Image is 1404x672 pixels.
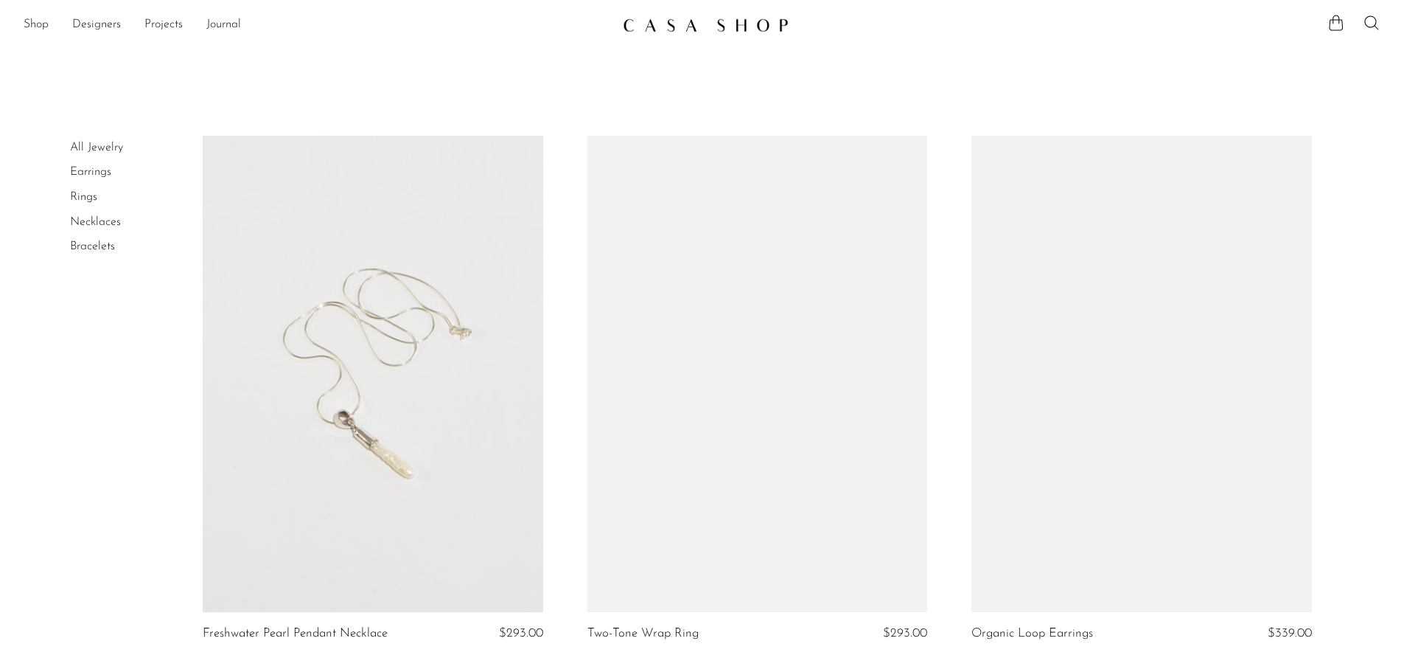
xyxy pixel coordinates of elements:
a: Rings [70,191,97,203]
span: $293.00 [499,627,543,640]
a: Earrings [70,166,111,178]
a: Necklaces [70,216,121,228]
span: $339.00 [1268,627,1312,640]
a: Freshwater Pearl Pendant Necklace [203,627,388,640]
a: Two-Tone Wrap Ring [587,627,699,640]
a: Bracelets [70,240,115,252]
a: Journal [206,15,241,35]
a: Organic Loop Earrings [971,627,1093,640]
a: All Jewelry [70,142,123,153]
nav: Desktop navigation [24,13,611,38]
a: Shop [24,15,49,35]
ul: NEW HEADER MENU [24,13,611,38]
a: Designers [72,15,121,35]
span: $293.00 [883,627,927,640]
a: Projects [144,15,183,35]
